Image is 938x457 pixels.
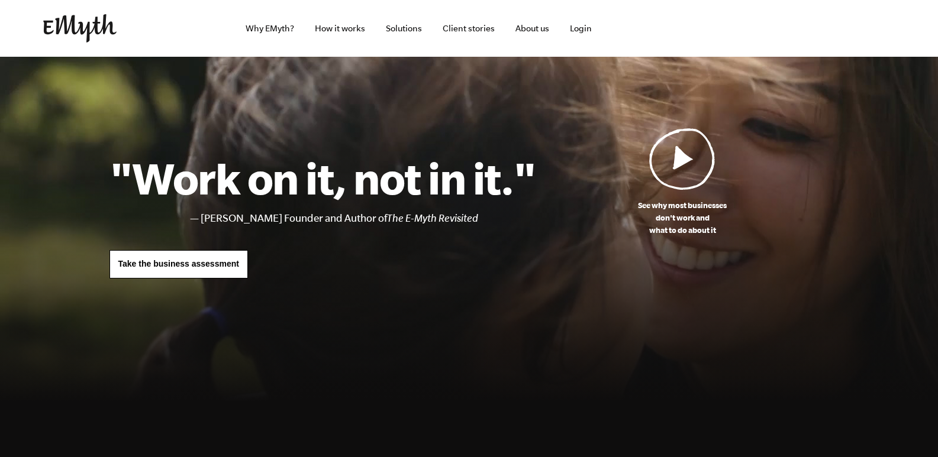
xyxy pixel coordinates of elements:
[118,259,239,268] span: Take the business assessment
[649,128,715,190] img: Play Video
[879,400,938,457] iframe: Chat Widget
[536,128,829,236] a: See why most businessesdon't work andwhat to do about it
[201,210,536,227] li: [PERSON_NAME] Founder and Author of
[771,15,895,41] iframe: Embedded CTA
[109,152,536,204] h1: "Work on it, not in it."
[43,14,117,43] img: EMyth
[387,212,478,224] i: The E-Myth Revisited
[109,250,248,278] a: Take the business assessment
[536,199,829,236] p: See why most businesses don't work and what to do about it
[641,15,765,41] iframe: Embedded CTA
